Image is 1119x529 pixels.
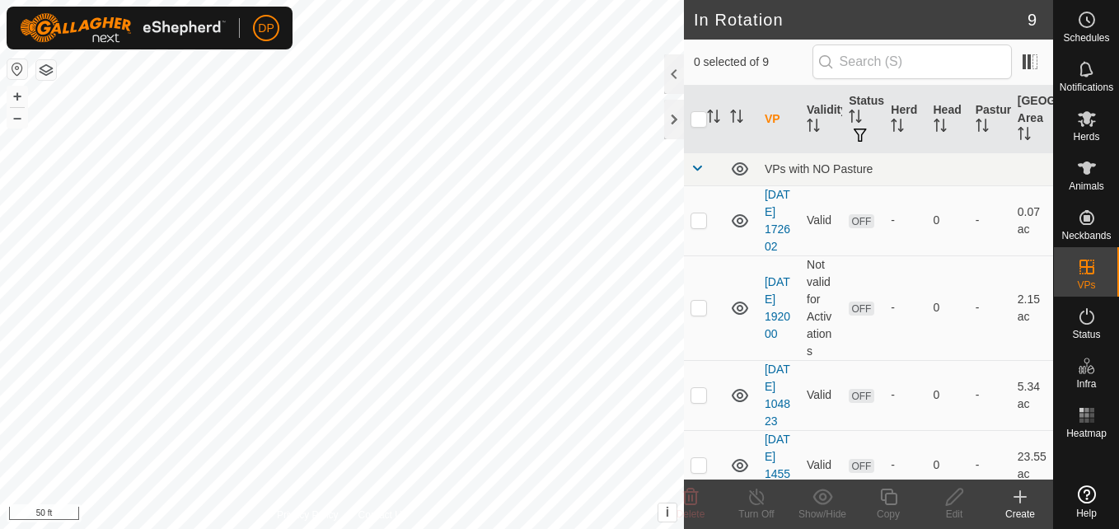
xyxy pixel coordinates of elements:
td: 0 [927,360,969,430]
p-sorticon: Activate to sort [976,121,989,134]
a: [DATE] 145551 [765,433,790,498]
span: 0 selected of 9 [694,54,812,71]
p-sorticon: Activate to sort [707,112,720,125]
td: - [969,360,1011,430]
input: Search (S) [812,44,1012,79]
p-sorticon: Activate to sort [730,112,743,125]
button: – [7,108,27,128]
p-sorticon: Activate to sort [807,121,820,134]
img: Gallagher Logo [20,13,226,43]
span: OFF [849,389,873,403]
span: Heatmap [1066,428,1107,438]
p-sorticon: Activate to sort [849,112,862,125]
a: [DATE] 172602 [765,188,790,253]
span: 9 [1028,7,1037,32]
div: - [891,456,920,474]
div: - [891,212,920,229]
td: - [969,255,1011,360]
th: Pasture [969,86,1011,153]
div: - [891,386,920,404]
th: VP [758,86,800,153]
th: Validity [800,86,842,153]
td: - [969,430,1011,500]
p-sorticon: Activate to sort [1018,129,1031,143]
span: Help [1076,508,1097,518]
span: DP [258,20,274,37]
td: Valid [800,430,842,500]
span: Notifications [1060,82,1113,92]
div: Turn Off [723,507,789,522]
td: Not valid for Activations [800,255,842,360]
div: Copy [855,507,921,522]
td: - [969,185,1011,255]
span: Delete [677,508,705,520]
div: Create [987,507,1053,522]
a: Contact Us [358,508,407,522]
td: 0 [927,255,969,360]
th: Status [842,86,884,153]
button: + [7,87,27,106]
div: Edit [921,507,987,522]
a: [DATE] 192000 [765,275,790,340]
span: OFF [849,459,873,473]
td: 0 [927,430,969,500]
p-sorticon: Activate to sort [891,121,904,134]
td: Valid [800,185,842,255]
span: Neckbands [1061,231,1111,241]
a: [DATE] 104823 [765,363,790,428]
th: [GEOGRAPHIC_DATA] Area [1011,86,1053,153]
div: - [891,299,920,316]
a: Privacy Policy [277,508,339,522]
span: Schedules [1063,33,1109,43]
span: Infra [1076,379,1096,389]
td: 0.07 ac [1011,185,1053,255]
h2: In Rotation [694,10,1028,30]
span: Animals [1069,181,1104,191]
button: Map Layers [36,60,56,80]
span: i [666,505,669,519]
span: OFF [849,214,873,228]
td: 0 [927,185,969,255]
div: VPs with NO Pasture [765,162,1046,176]
td: 2.15 ac [1011,255,1053,360]
button: i [658,503,677,522]
div: Show/Hide [789,507,855,522]
td: 5.34 ac [1011,360,1053,430]
td: Valid [800,360,842,430]
a: Help [1054,479,1119,525]
th: Head [927,86,969,153]
th: Herd [884,86,926,153]
span: OFF [849,302,873,316]
span: Status [1072,330,1100,339]
span: Herds [1073,132,1099,142]
td: 23.55 ac [1011,430,1053,500]
span: VPs [1077,280,1095,290]
button: Reset Map [7,59,27,79]
p-sorticon: Activate to sort [934,121,947,134]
